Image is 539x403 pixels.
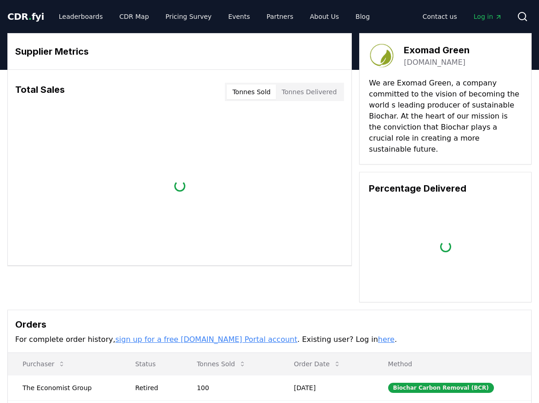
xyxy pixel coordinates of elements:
[474,12,502,21] span: Log in
[15,355,73,373] button: Purchaser
[415,8,464,25] a: Contact us
[259,8,301,25] a: Partners
[369,43,395,68] img: Exomad Green-logo
[7,11,44,22] span: CDR fyi
[279,375,373,400] td: [DATE]
[388,383,494,393] div: Biochar Carbon Removal (BCR)
[158,8,219,25] a: Pricing Survey
[439,241,451,253] div: loading
[15,334,524,345] p: For complete order history, . Existing user? Log in .
[404,57,465,68] a: [DOMAIN_NAME]
[378,335,395,344] a: here
[415,8,510,25] nav: Main
[15,83,65,101] h3: Total Sales
[182,375,279,400] td: 100
[115,335,298,344] a: sign up for a free [DOMAIN_NAME] Portal account
[112,8,156,25] a: CDR Map
[15,45,344,58] h3: Supplier Metrics
[7,10,44,23] a: CDR.fyi
[128,359,175,369] p: Status
[8,375,120,400] td: The Economist Group
[404,43,470,57] h3: Exomad Green
[52,8,110,25] a: Leaderboards
[189,355,253,373] button: Tonnes Sold
[135,383,175,392] div: Retired
[303,8,346,25] a: About Us
[381,359,524,369] p: Method
[173,180,185,192] div: loading
[221,8,257,25] a: Events
[29,11,32,22] span: .
[466,8,510,25] a: Log in
[15,318,524,331] h3: Orders
[369,182,522,195] h3: Percentage Delivered
[287,355,348,373] button: Order Date
[348,8,377,25] a: Blog
[227,85,276,99] button: Tonnes Sold
[276,85,342,99] button: Tonnes Delivered
[369,78,522,155] p: We are Exomad Green, a company committed to the vision of becoming the world s leading producer o...
[52,8,377,25] nav: Main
